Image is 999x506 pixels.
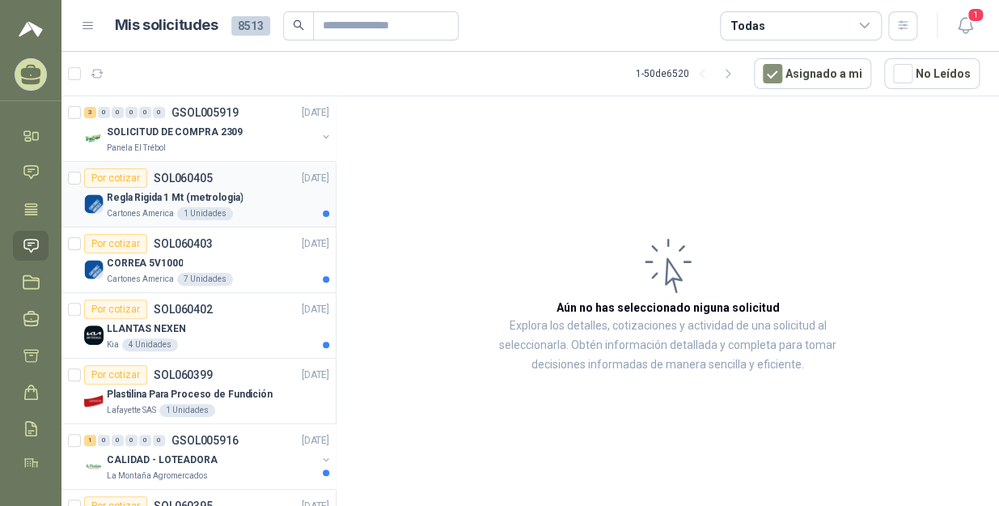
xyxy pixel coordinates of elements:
p: [DATE] [302,368,329,383]
p: Panela El Trébol [107,142,166,155]
span: search [293,19,304,31]
p: SOL060402 [154,304,213,315]
p: La Montaña Agromercados [107,470,208,483]
img: Company Logo [84,325,104,345]
a: Por cotizarSOL060399[DATE] Company LogoPlastilina Para Proceso de FundiciónLafayette SAS1 Unidades [61,359,336,424]
div: Por cotizar [84,365,147,385]
p: GSOL005916 [171,435,239,446]
button: 1 [950,11,980,40]
div: 1 - 50 de 6520 [636,61,741,87]
a: Por cotizarSOL060403[DATE] Company LogoCORREA 5V1000Cartones America7 Unidades [61,227,336,293]
img: Logo peakr [19,19,43,39]
p: Explora los detalles, cotizaciones y actividad de una solicitud al seleccionarla. Obtén informaci... [498,317,837,375]
img: Company Logo [84,129,104,148]
div: 0 [153,107,165,118]
p: Cartones America [107,273,174,286]
div: Por cotizar [84,168,147,188]
img: Company Logo [84,457,104,476]
p: Cartones America [107,207,174,220]
h3: Aún no has seleccionado niguna solicitud [557,299,780,317]
h1: Mis solicitudes [115,14,218,37]
span: 1 [967,7,984,23]
div: 3 [84,107,96,118]
div: 0 [153,435,165,446]
p: SOL060403 [154,238,213,249]
p: [DATE] [302,105,329,121]
p: CALIDAD - LOTEADORA [107,453,218,468]
div: 1 Unidades [177,207,233,220]
p: [DATE] [302,302,329,317]
p: [DATE] [302,433,329,449]
img: Company Logo [84,260,104,279]
div: Por cotizar [84,234,147,253]
div: 0 [112,107,124,118]
button: No Leídos [884,58,980,89]
span: 8513 [231,16,270,36]
p: Plastilina Para Proceso de Fundición [107,387,273,402]
div: 0 [125,107,138,118]
div: 0 [98,435,110,446]
p: CORREA 5V1000 [107,256,183,271]
p: GSOL005919 [171,107,239,118]
div: 0 [125,435,138,446]
div: Todas [730,17,764,35]
p: Regla Rigida 1 Mt (metrologia) [107,190,243,206]
div: 0 [139,435,151,446]
p: SOL060405 [154,172,213,184]
p: [DATE] [302,171,329,186]
p: [DATE] [302,236,329,252]
div: 0 [139,107,151,118]
p: SOL060399 [154,369,213,381]
button: Asignado a mi [754,58,871,89]
img: Company Logo [84,391,104,410]
p: SOLICITUD DE COMPRA 2309 [107,125,243,140]
div: 7 Unidades [177,273,233,286]
a: Por cotizarSOL060402[DATE] Company LogoLLANTAS NEXENKia4 Unidades [61,293,336,359]
a: 3 0 0 0 0 0 GSOL005919[DATE] Company LogoSOLICITUD DE COMPRA 2309Panela El Trébol [84,103,332,155]
p: Lafayette SAS [107,404,156,417]
div: 0 [98,107,110,118]
a: 1 0 0 0 0 0 GSOL005916[DATE] Company LogoCALIDAD - LOTEADORALa Montaña Agromercados [84,431,332,483]
div: 1 Unidades [159,404,215,417]
img: Company Logo [84,194,104,214]
p: LLANTAS NEXEN [107,321,185,337]
div: 4 Unidades [122,338,178,351]
div: 0 [112,435,124,446]
div: 1 [84,435,96,446]
div: Por cotizar [84,300,147,319]
p: Kia [107,338,119,351]
a: Por cotizarSOL060405[DATE] Company LogoRegla Rigida 1 Mt (metrologia)Cartones America1 Unidades [61,162,336,227]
